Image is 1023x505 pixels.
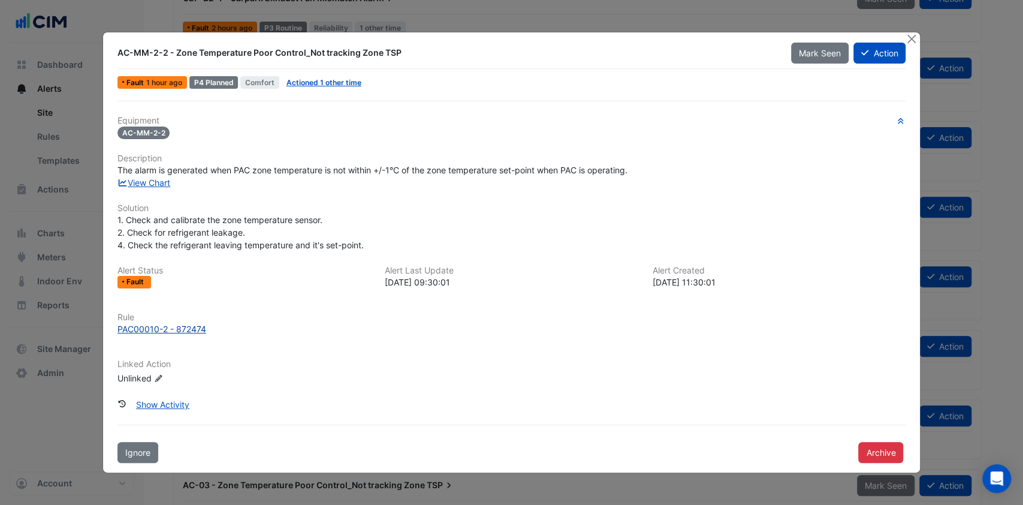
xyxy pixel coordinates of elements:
button: Mark Seen [791,43,849,64]
h6: Alert Status [117,266,371,276]
div: PAC00010-2 - 872474 [117,323,206,335]
h6: Rule [117,312,906,323]
div: AC-MM-2-2 - Zone Temperature Poor Control_Not tracking Zone TSP [117,47,777,59]
div: Unlinked [117,371,261,384]
fa-icon: Edit Linked Action [154,374,163,383]
span: Fault [126,79,146,86]
div: [DATE] 09:30:01 [385,276,638,288]
h6: Alert Created [653,266,906,276]
span: Ignore [125,447,150,458]
a: Actioned 1 other time [286,78,361,87]
a: PAC00010-2 - 872474 [117,323,906,335]
h6: Alert Last Update [385,266,638,276]
h6: Linked Action [117,359,906,369]
button: Archive [858,442,903,463]
button: Ignore [117,442,158,463]
button: Action [853,43,906,64]
h6: Solution [117,203,906,214]
span: Fault [126,278,146,285]
div: Open Intercom Messenger [982,464,1011,493]
div: [DATE] 11:30:01 [653,276,906,288]
span: Wed 13-Aug-2025 09:30 AEST [146,78,182,87]
span: Mark Seen [799,48,841,58]
span: 1. Check and calibrate the zone temperature sensor. 2. Check for refrigerant leakage. 4. Check th... [117,215,364,250]
button: Show Activity [128,394,197,415]
div: P4 Planned [189,76,239,89]
button: Close [905,32,918,45]
h6: Equipment [117,116,906,126]
a: View Chart [117,178,171,188]
span: Comfort [240,76,279,89]
h6: Description [117,154,906,164]
span: The alarm is generated when PAC zone temperature is not within +/-1°C of the zone temperature set... [117,165,627,175]
span: AC-MM-2-2 [117,127,170,139]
